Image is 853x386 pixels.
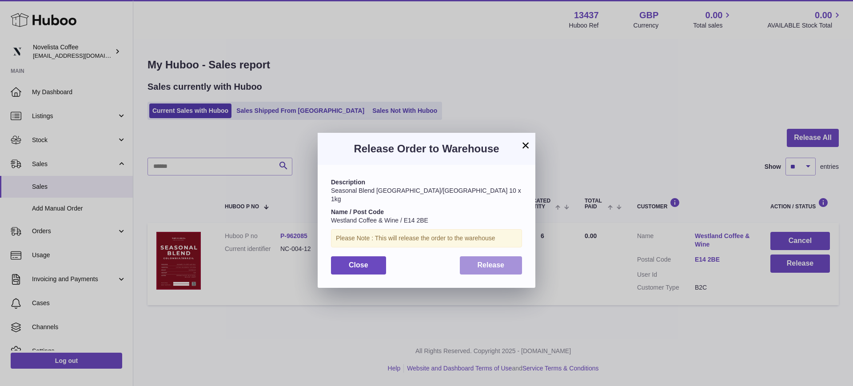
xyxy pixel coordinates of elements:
[349,261,368,269] span: Close
[460,256,522,275] button: Release
[331,217,428,224] span: Westland Coffee & Wine / E14 2BE
[331,187,521,203] span: Seasonal Blend [GEOGRAPHIC_DATA]/[GEOGRAPHIC_DATA] 10 x 1kg
[331,256,386,275] button: Close
[520,140,531,151] button: ×
[331,229,522,247] div: Please Note : This will release the order to the warehouse
[331,179,365,186] strong: Description
[478,261,505,269] span: Release
[331,208,384,215] strong: Name / Post Code
[331,142,522,156] h3: Release Order to Warehouse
